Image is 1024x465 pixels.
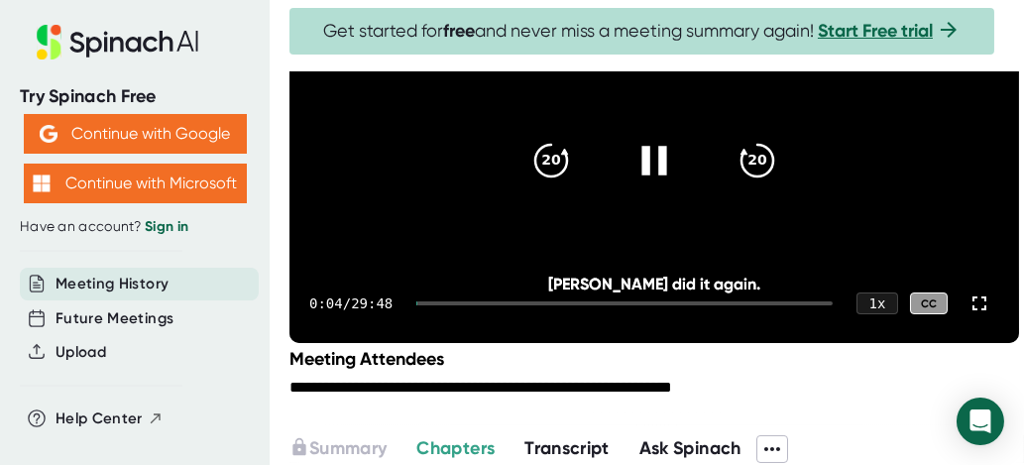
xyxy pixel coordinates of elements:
[20,218,250,236] div: Have an account?
[957,398,1004,445] div: Open Intercom Messenger
[24,114,247,154] button: Continue with Google
[639,437,741,459] span: Ask Spinach
[818,20,933,42] a: Start Free trial
[416,437,495,459] span: Chapters
[56,307,173,330] button: Future Meetings
[309,295,393,311] div: 0:04 / 29:48
[443,20,475,42] b: free
[56,407,143,430] span: Help Center
[56,341,106,364] button: Upload
[56,273,169,295] button: Meeting History
[639,435,741,462] button: Ask Spinach
[524,437,610,459] span: Transcript
[323,20,961,43] span: Get started for and never miss a meeting summary again!
[24,164,247,203] button: Continue with Microsoft
[145,218,188,235] a: Sign in
[856,292,898,314] div: 1 x
[40,125,57,143] img: Aehbyd4JwY73AAAAAElFTkSuQmCC
[363,275,947,293] div: [PERSON_NAME] did it again.
[309,437,387,459] span: Summary
[289,435,387,462] button: Summary
[524,435,610,462] button: Transcript
[20,85,250,108] div: Try Spinach Free
[289,348,1024,370] div: Meeting Attendees
[416,435,495,462] button: Chapters
[56,407,164,430] button: Help Center
[289,435,416,463] div: Upgrade to access
[910,292,948,315] div: CC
